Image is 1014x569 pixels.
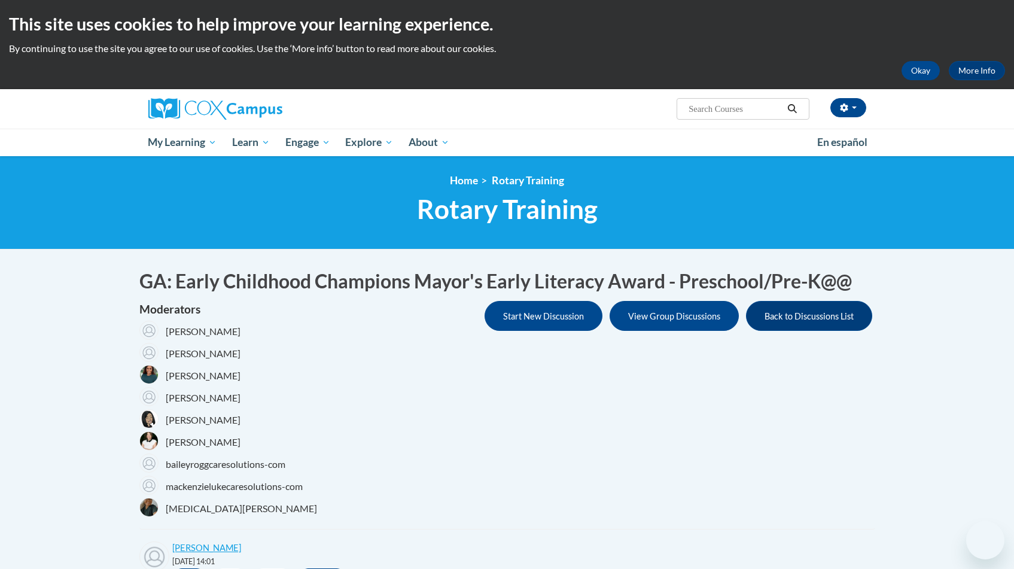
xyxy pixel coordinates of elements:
img: mackenzielukecaresolutions-com [139,476,159,495]
span: My Learning [148,135,217,150]
span: [MEDICAL_DATA][PERSON_NAME] [166,502,317,515]
img: baileyroggcaresolutions-com [139,454,159,473]
img: Zehra Ozturk [139,321,159,340]
span: Explore [345,135,393,150]
a: Home [450,174,478,187]
iframe: Button to launch messaging window [966,521,1004,559]
a: Engage [278,129,338,156]
span: [PERSON_NAME] [166,413,240,427]
button: Back to Discussions List [746,301,872,331]
img: Toki Singh [139,409,159,428]
span: About [409,135,449,150]
img: Samantha Murillo [139,387,159,406]
img: Trina Heath [139,431,159,451]
p: By continuing to use the site you agree to our use of cookies. Use the ‘More info’ button to read... [9,42,1005,55]
h2: This site uses cookies to help improve your learning experience. [9,12,1005,36]
button: View Group Discussions [610,301,739,331]
span: [PERSON_NAME] [166,436,240,449]
span: Rotary Training [492,174,564,187]
div: Main menu [130,129,884,156]
button: Search [783,102,801,116]
img: Shonta Lyons [139,365,159,384]
span: [PERSON_NAME] [166,391,240,404]
span: En español [817,136,867,148]
button: Okay [902,61,940,80]
img: Beryl Otumfuor [139,343,159,362]
span: Learn [232,135,270,150]
a: Learn [224,129,278,156]
span: mackenzielukecaresolutions-com [166,480,303,493]
input: Search Courses [687,102,783,116]
a: En español [809,130,875,155]
button: Start New Discussion [485,301,602,331]
a: [PERSON_NAME] [172,543,241,553]
img: Cox Campus [148,98,282,120]
a: My Learning [141,129,225,156]
button: Account Settings [830,98,866,117]
a: About [401,129,457,156]
span: baileyroggcaresolutions-com [166,458,285,471]
small: [DATE] 14:01 [172,557,215,566]
h4: Moderators [139,301,317,318]
img: Jalyn Snipes [139,498,159,517]
a: More Info [949,61,1005,80]
h1: GA: Early Childhood Champions Mayor's Early Literacy Award - Preschool/Pre-K@@ [139,268,875,295]
span: [PERSON_NAME] [166,369,240,382]
span: Engage [285,135,330,150]
span: [PERSON_NAME] [166,325,240,338]
span: [PERSON_NAME] [166,347,240,360]
a: Explore [337,129,401,156]
span: Rotary Training [417,193,598,225]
